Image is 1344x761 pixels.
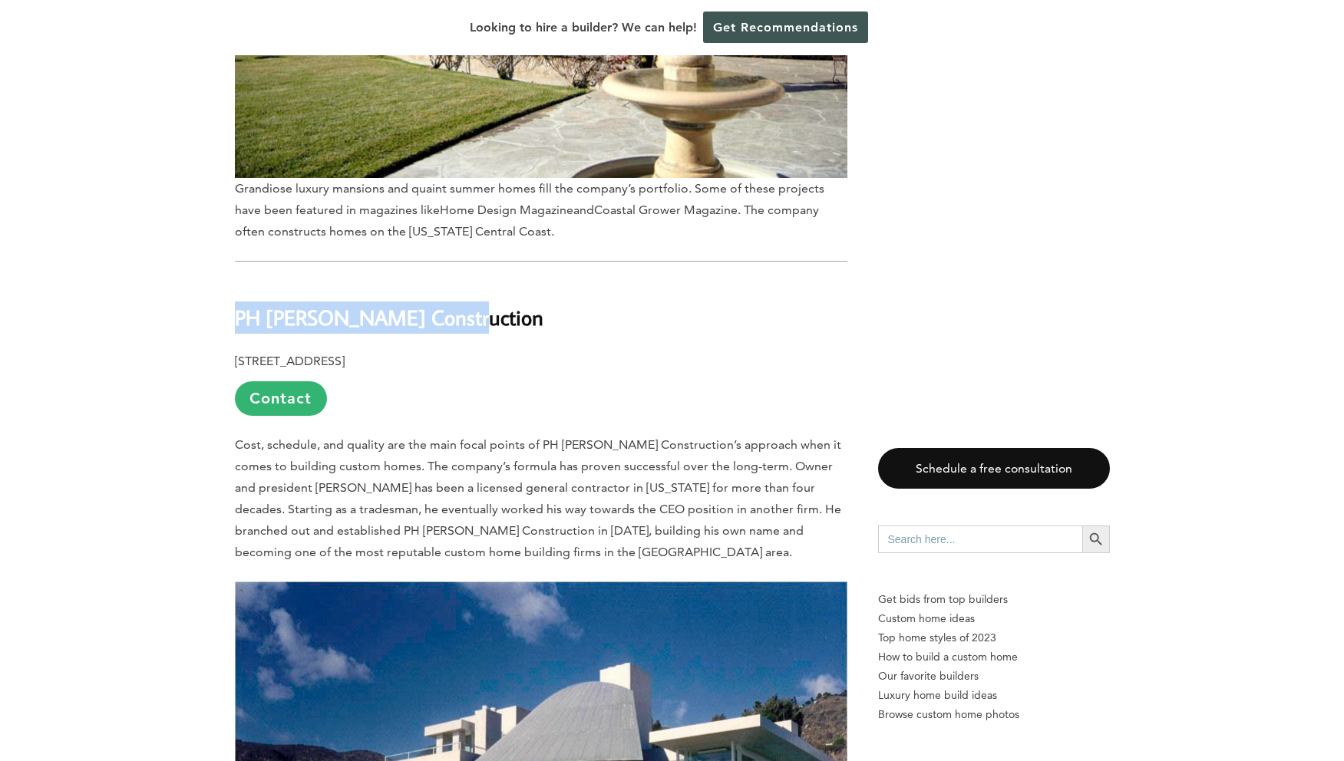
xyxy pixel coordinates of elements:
[703,12,868,43] a: Get Recommendations
[235,354,345,368] b: [STREET_ADDRESS]
[440,203,573,217] span: Home Design Magazine
[878,609,1110,628] a: Custom home ideas
[573,203,594,217] span: and
[878,525,1082,553] input: Search here...
[594,203,738,217] span: Coastal Grower Magazine
[1049,651,1326,743] iframe: Drift Widget Chat Controller
[235,437,841,559] span: Cost, schedule, and quality are the main focal points of PH [PERSON_NAME] Construction’s approach...
[878,647,1110,667] a: How to build a custom home
[1088,531,1105,548] svg: Search
[878,686,1110,705] a: Luxury home build ideas
[878,628,1110,647] a: Top home styles of 2023
[235,381,327,416] a: Contact
[878,667,1110,686] a: Our favorite builders
[878,448,1110,489] a: Schedule a free consultation
[878,590,1110,609] p: Get bids from top builders
[235,304,543,331] b: PH [PERSON_NAME] Construction
[878,705,1110,724] a: Browse custom home photos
